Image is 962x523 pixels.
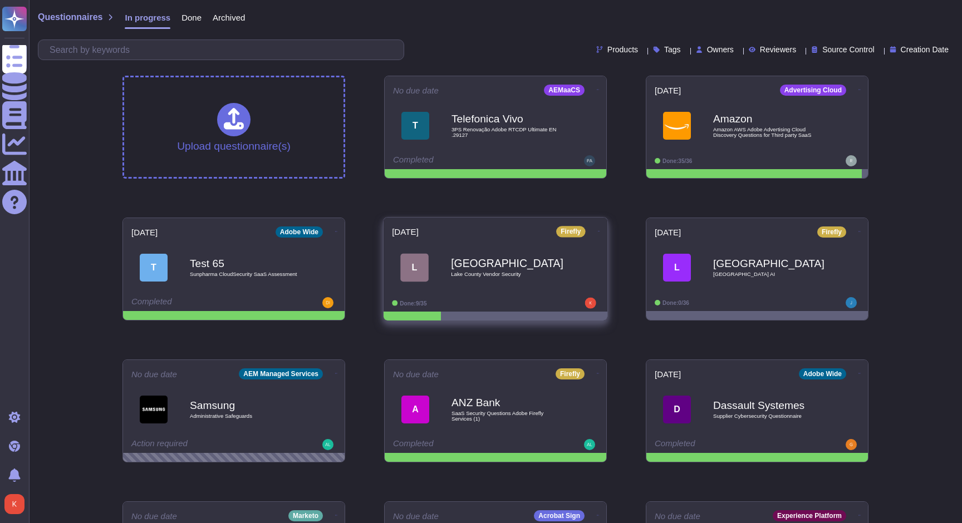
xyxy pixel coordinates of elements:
input: Search by keywords [44,40,404,60]
span: Done: 35/36 [662,158,692,164]
div: L [663,254,691,282]
div: Completed [131,297,268,308]
span: Source Control [822,46,874,53]
img: user [585,298,596,309]
b: [GEOGRAPHIC_DATA] [713,258,824,269]
b: [GEOGRAPHIC_DATA] [451,258,563,268]
b: ANZ Bank [451,397,563,408]
div: T [140,254,168,282]
img: user [4,494,24,514]
span: [DATE] [131,228,158,236]
span: In progress [125,13,170,22]
b: Test 65 [190,258,301,269]
b: Telefonica Vivo [451,114,563,124]
span: Questionnaires [38,13,102,22]
div: Completed [393,439,529,450]
span: Done: 9/35 [400,300,426,306]
span: [DATE] [655,370,681,378]
b: Dassault Systemes [713,400,824,411]
span: [DATE] [392,228,419,236]
span: No due date [393,370,439,378]
div: AEMaaCS [544,85,585,96]
span: No due date [131,370,177,378]
div: Acrobat Sign [534,510,585,521]
div: D [663,396,691,423]
span: No due date [393,512,439,520]
img: user [322,439,333,450]
span: Tags [664,46,681,53]
span: Administrative Safeguards [190,413,301,419]
span: [DATE] [655,86,681,95]
span: Lake County Vendor Security [451,272,563,277]
div: Experience Platform [773,510,846,521]
b: Samsung [190,400,301,411]
img: user [846,155,857,166]
span: Done: 0/36 [662,300,689,306]
img: user [584,155,595,166]
span: Owners [707,46,734,53]
span: Done [181,13,202,22]
button: user [2,492,32,516]
div: Completed [393,155,529,166]
div: AEM Managed Services [239,368,323,379]
span: 3PS Renovação Adobe RTCDP Ultimate EN .29127 [451,127,563,137]
span: Supplier Cybersecurity Questionnaire [713,413,824,419]
img: user [322,297,333,308]
span: Amazon AWS Adobe Advertising Cloud Discovery Questions for Third party SaaS [713,127,824,137]
span: No due date [131,512,177,520]
div: Adobe Wide [276,226,323,238]
div: A [401,396,429,423]
img: user [846,297,857,308]
span: No due date [393,86,439,95]
div: Firefly [817,226,846,238]
b: Amazon [713,114,824,124]
img: Logo [140,396,168,423]
div: Marketo [288,510,323,521]
div: Adobe Wide [799,368,846,379]
span: [DATE] [655,228,681,236]
span: Sunpharma CloudSecurity SaaS Assessment [190,272,301,277]
div: Firefly [556,368,585,379]
img: Logo [663,112,691,140]
div: Upload questionnaire(s) [177,103,291,151]
span: Reviewers [760,46,796,53]
span: [GEOGRAPHIC_DATA] AI [713,272,824,277]
span: Products [607,46,638,53]
span: Archived [213,13,245,22]
div: L [400,253,429,282]
div: T [401,112,429,140]
div: Action required [131,439,268,450]
img: user [584,439,595,450]
span: SaaS Security Questions Adobe Firefly Services (1) [451,411,563,421]
div: Advertising Cloud [780,85,846,96]
span: No due date [655,512,700,520]
div: Firefly [556,226,586,237]
div: Completed [655,439,791,450]
span: Creation Date [901,46,949,53]
img: user [846,439,857,450]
